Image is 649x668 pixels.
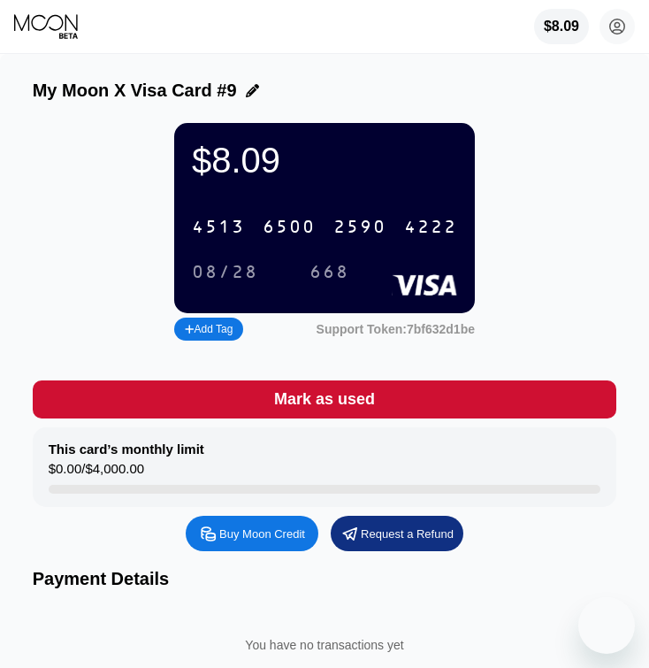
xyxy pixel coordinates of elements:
[192,263,258,283] div: 08/28
[185,323,233,335] div: Add Tag
[296,257,363,287] div: 668
[331,516,463,551] div: Request a Refund
[179,257,271,287] div: 08/28
[181,209,468,245] div: 4513650025904222
[49,461,144,485] div: $0.00 / $4,000.00
[317,322,475,336] div: Support Token: 7bf632d1be
[578,597,635,654] iframe: Button to launch messaging window
[186,516,318,551] div: Buy Moon Credit
[404,218,457,238] div: 4222
[317,322,475,336] div: Support Token:7bf632d1be
[534,9,589,44] div: $8.09
[33,569,617,589] div: Payment Details
[361,526,454,541] div: Request a Refund
[174,318,243,341] div: Add Tag
[219,526,305,541] div: Buy Moon Credit
[192,141,457,180] div: $8.09
[274,389,375,410] div: Mark as used
[33,81,237,101] div: My Moon X Visa Card #9
[192,218,245,238] div: 4513
[263,218,316,238] div: 6500
[309,263,349,283] div: 668
[544,19,579,35] div: $8.09
[49,441,204,457] div: This card’s monthly limit
[33,380,617,418] div: Mark as used
[333,218,386,238] div: 2590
